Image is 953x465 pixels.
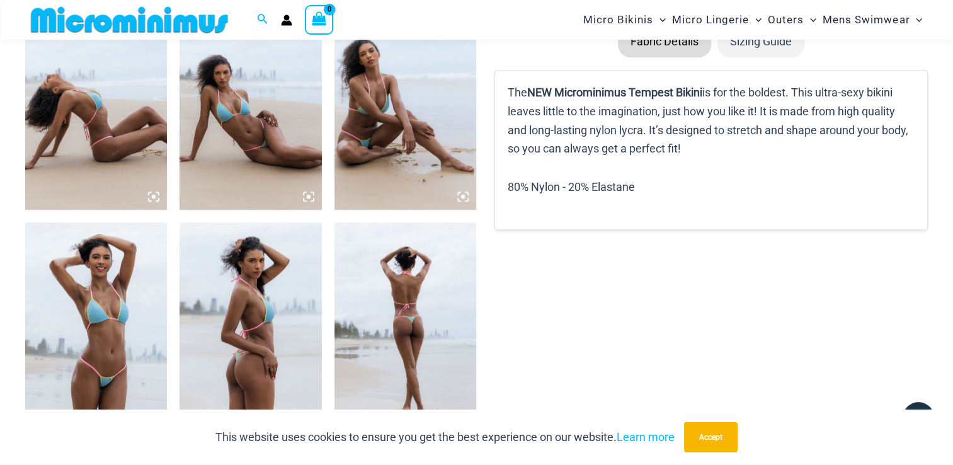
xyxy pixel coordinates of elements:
b: NEW Microminimus Tempest Bikini [527,86,702,99]
li: Fabric Details [618,26,711,57]
a: OutersMenu ToggleMenu Toggle [765,4,819,36]
span: Mens Swimwear [823,4,910,36]
a: Mens SwimwearMenu ToggleMenu Toggle [819,4,925,36]
a: Account icon link [281,14,292,26]
nav: Site Navigation [578,2,928,38]
p: This website uses cookies to ensure you get the best experience on our website. [215,428,675,447]
a: Micro BikinisMenu ToggleMenu Toggle [580,4,669,36]
a: Search icon link [257,12,268,28]
img: Tempest Multi Blue 312 Top 456 Bottom [25,222,167,435]
span: Menu Toggle [910,4,922,36]
span: Micro Bikinis [583,4,653,36]
img: MM SHOP LOGO FLAT [26,6,233,34]
span: Menu Toggle [804,4,816,36]
button: Accept [684,422,738,452]
img: Tempest Multi Blue 312 Top 456 Bottom [180,222,321,435]
a: Learn more [617,430,675,444]
span: Menu Toggle [653,4,666,36]
li: Sizing Guide [717,26,804,57]
p: 80% Nylon - 20% Elastane [508,178,915,197]
span: Outers [768,4,804,36]
span: Menu Toggle [749,4,762,36]
img: Tempest Multi Blue 312 Top 456 Bottom [334,222,476,435]
span: Micro Lingerie [672,4,749,36]
p: The is for the boldest. This ultra-sexy bikini leaves little to the imagination, just how you lik... [508,83,915,158]
a: View Shopping Cart, empty [305,5,334,34]
a: Micro LingerieMenu ToggleMenu Toggle [669,4,765,36]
